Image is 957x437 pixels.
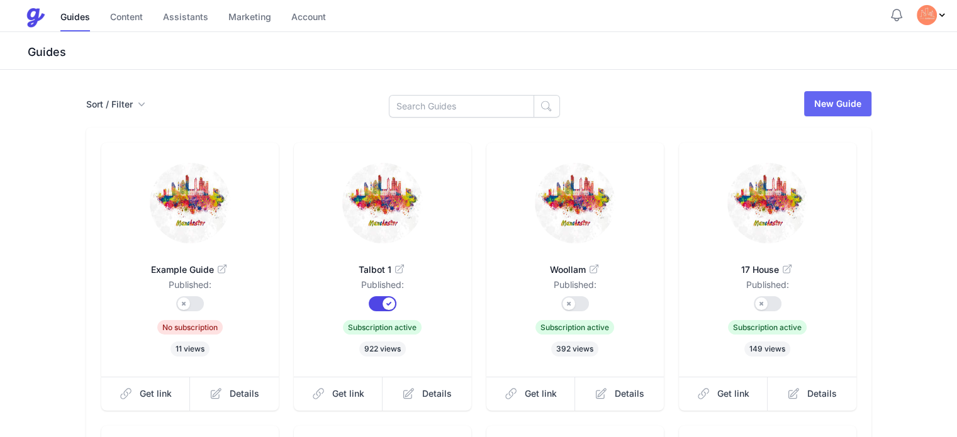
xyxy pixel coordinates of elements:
[804,91,871,116] a: New Guide
[359,341,406,357] span: 922 views
[342,163,423,243] img: r0s0bwl5ucmp358ul77ujuexgwlf
[699,279,836,296] dd: Published:
[744,341,790,357] span: 149 views
[383,377,471,411] a: Details
[807,387,837,400] span: Details
[294,377,383,411] a: Get link
[717,387,749,400] span: Get link
[314,279,451,296] dd: Published:
[389,95,534,118] input: Search Guides
[110,4,143,31] a: Content
[535,320,614,335] span: Subscription active
[506,248,644,279] a: Woollam
[332,387,364,400] span: Get link
[506,263,644,276] span: Woollam
[291,4,326,31] a: Account
[140,387,172,400] span: Get link
[506,279,644,296] dd: Published:
[157,320,223,335] span: No subscription
[25,8,45,28] img: Guestive Guides
[615,387,644,400] span: Details
[190,377,279,411] a: Details
[551,341,598,357] span: 392 views
[121,279,259,296] dd: Published:
[422,387,452,400] span: Details
[768,377,856,411] a: Details
[343,320,422,335] span: Subscription active
[60,4,90,31] a: Guides
[728,320,807,335] span: Subscription active
[535,163,615,243] img: a1hxe46dzoftda01jy5sum204mcu
[314,263,451,276] span: Talbot 1
[150,163,230,243] img: fwkqr36ulqg6ow1zfzm7d0cr5ptx
[86,98,145,111] button: Sort / Filter
[679,377,768,411] a: Get link
[889,8,904,23] button: Notifications
[575,377,664,411] a: Details
[917,5,937,25] img: tvqjz9fzoj60utvjazy95u1g55mu
[727,163,808,243] img: k881h6hyytj5vhp32o8vamoy60s6
[25,45,957,60] h3: Guides
[101,377,191,411] a: Get link
[314,248,451,279] a: Talbot 1
[699,248,836,279] a: 17 House
[525,387,557,400] span: Get link
[163,4,208,31] a: Assistants
[171,341,210,357] span: 11 views
[228,4,271,31] a: Marketing
[121,248,259,279] a: Example Guide
[230,387,259,400] span: Details
[121,263,259,276] span: Example Guide
[699,263,836,276] span: 17 House
[917,5,947,25] div: Profile Menu
[486,377,576,411] a: Get link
